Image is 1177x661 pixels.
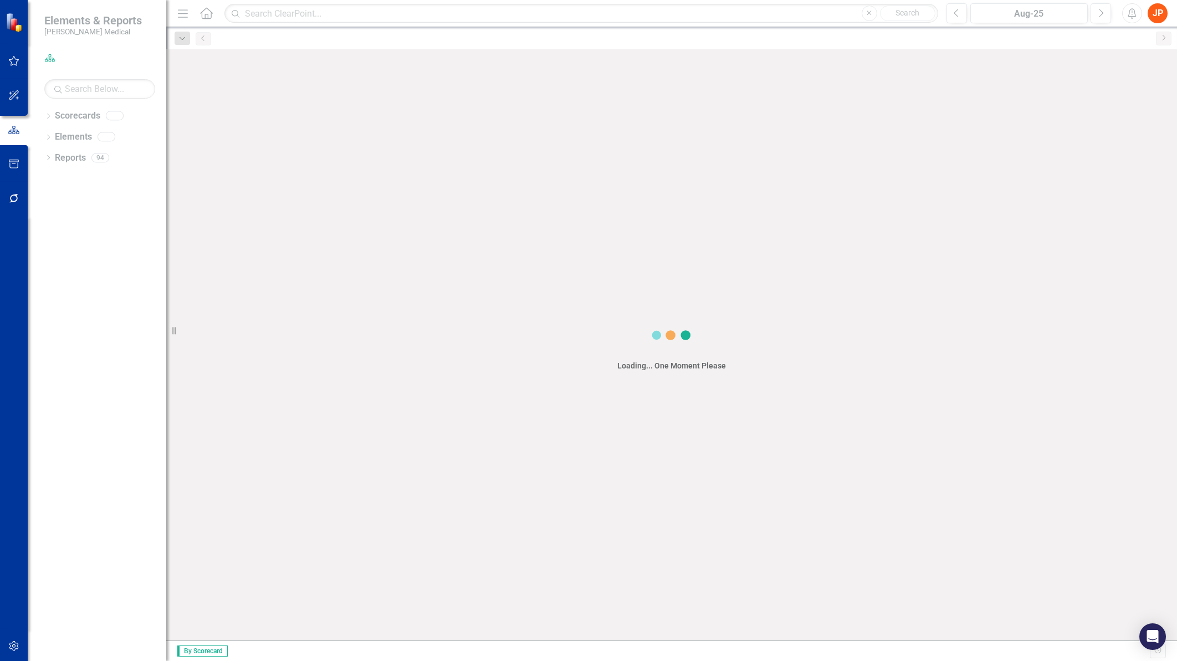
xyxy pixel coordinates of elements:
[895,8,919,17] span: Search
[55,152,86,165] a: Reports
[55,110,100,122] a: Scorecards
[617,360,726,371] div: Loading... One Moment Please
[91,153,109,162] div: 94
[880,6,935,21] button: Search
[44,79,155,99] input: Search Below...
[1139,623,1166,650] div: Open Intercom Messenger
[224,4,938,23] input: Search ClearPoint...
[177,645,228,657] span: By Scorecard
[970,3,1088,23] button: Aug-25
[55,131,92,144] a: Elements
[6,13,25,32] img: ClearPoint Strategy
[44,27,142,36] small: [PERSON_NAME] Medical
[974,7,1084,21] div: Aug-25
[44,14,142,27] span: Elements & Reports
[1148,3,1168,23] button: JP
